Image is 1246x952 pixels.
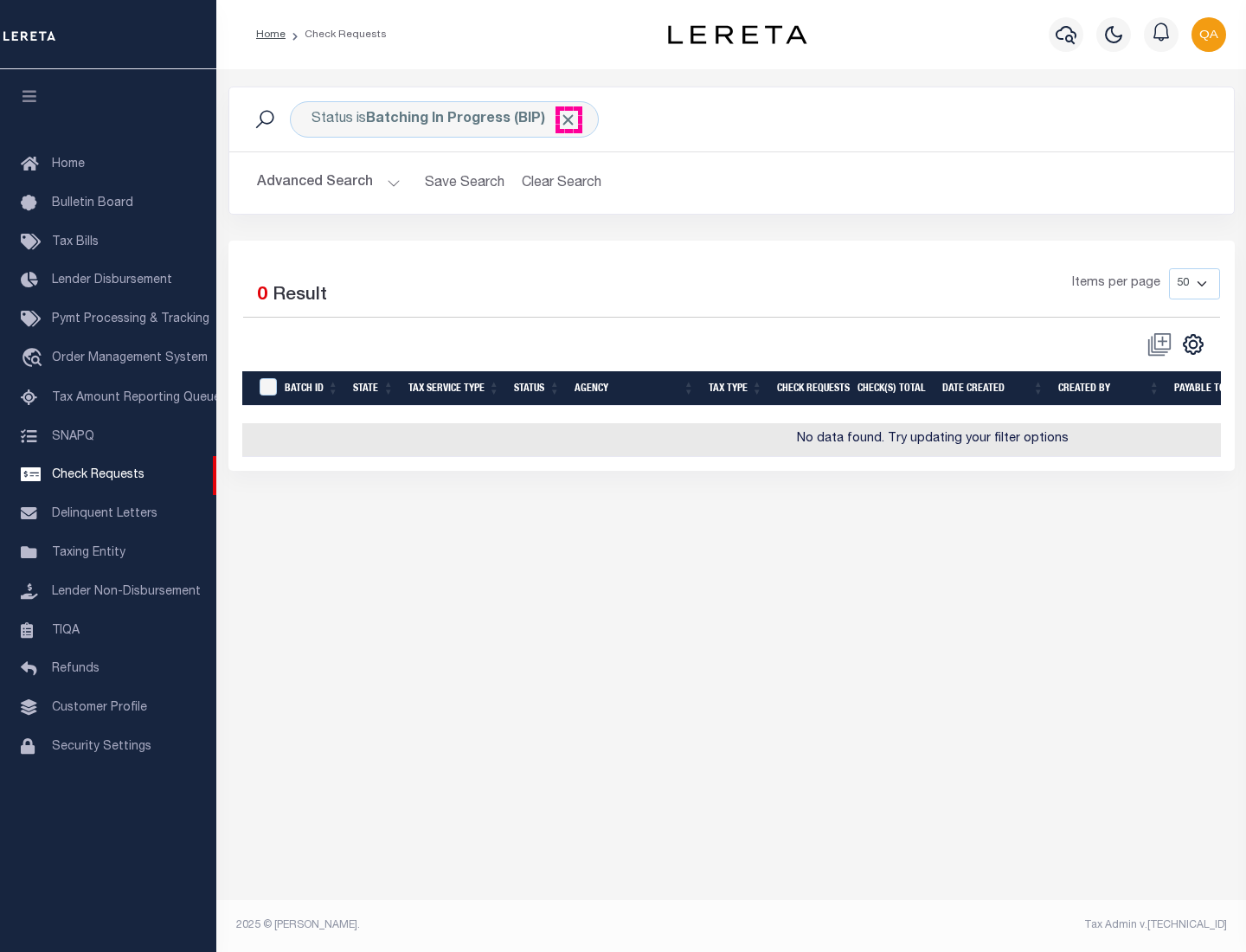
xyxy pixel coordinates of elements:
[52,197,133,209] span: Bulletin Board
[52,508,157,520] span: Delinquent Letters
[257,286,267,305] span: 0
[52,663,100,675] span: Refunds
[256,29,286,40] a: Home
[52,624,80,636] span: TIQA
[257,166,401,200] button: Advanced Search
[935,371,1051,407] th: Date Created: activate to sort column ascending
[52,430,94,442] span: SNAPQ
[401,371,507,407] th: Tax Service Type: activate to sort column ascending
[52,586,201,598] span: Lender Non-Disbursement
[52,469,145,481] span: Check Requests
[223,917,732,933] div: 2025 © [PERSON_NAME].
[52,702,147,714] span: Customer Profile
[851,371,935,407] th: Check(s) Total
[278,371,346,407] th: Batch Id: activate to sort column ascending
[52,236,99,248] span: Tax Bills
[52,158,85,170] span: Home
[366,113,577,126] b: Batching In Progress (BIP)
[52,313,209,325] span: Pymt Processing & Tracking
[559,111,577,129] span: Click to Remove
[346,371,401,407] th: State: activate to sort column ascending
[414,166,515,200] button: Save Search
[52,741,151,753] span: Security Settings
[273,282,327,310] label: Result
[1072,274,1160,293] span: Items per page
[568,371,702,407] th: Agency: activate to sort column ascending
[1191,17,1226,52] img: svg+xml;base64,PHN2ZyB4bWxucz0iaHR0cDovL3d3dy53My5vcmcvMjAwMC9zdmciIHBvaW50ZXItZXZlbnRzPSJub25lIi...
[52,392,221,404] span: Tax Amount Reporting Queue
[286,27,387,42] li: Check Requests
[290,101,599,138] div: Status is
[52,352,208,364] span: Order Management System
[52,274,172,286] span: Lender Disbursement
[52,547,125,559] span: Taxing Entity
[1051,371,1167,407] th: Created By: activate to sort column ascending
[702,371,770,407] th: Tax Type: activate to sort column ascending
[668,25,806,44] img: logo-dark.svg
[515,166,609,200] button: Clear Search
[770,371,851,407] th: Check Requests
[21,348,48,370] i: travel_explore
[744,917,1227,933] div: Tax Admin v.[TECHNICAL_ID]
[507,371,568,407] th: Status: activate to sort column ascending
